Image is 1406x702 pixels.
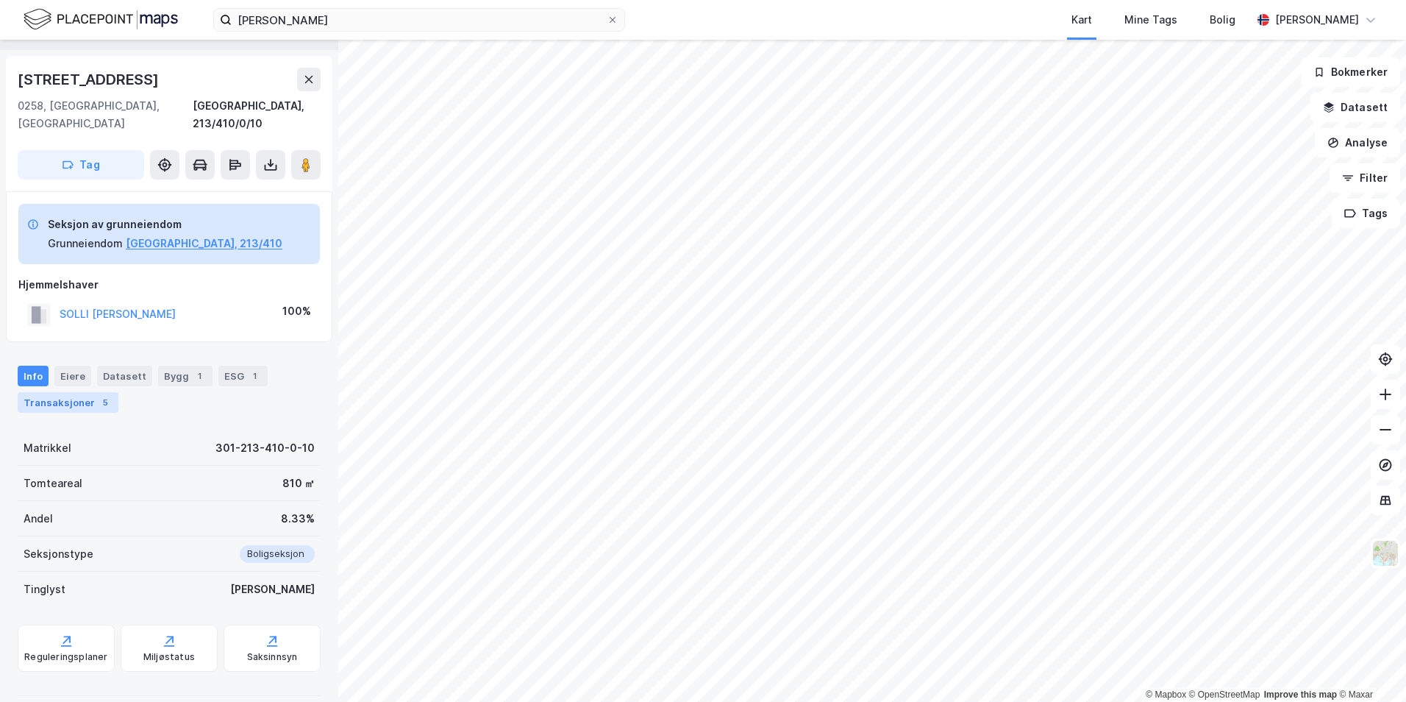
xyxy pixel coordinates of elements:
button: Bokmerker [1301,57,1400,87]
div: Matrikkel [24,439,71,457]
div: Bygg [158,366,213,386]
div: Tinglyst [24,581,65,598]
div: 810 ㎡ [282,475,315,492]
div: 0258, [GEOGRAPHIC_DATA], [GEOGRAPHIC_DATA] [18,97,193,132]
button: Datasett [1310,93,1400,122]
div: 100% [282,302,311,320]
div: [PERSON_NAME] [230,581,315,598]
div: Tomteareal [24,475,82,492]
div: Eiere [54,366,91,386]
div: ESG [218,366,268,386]
button: Tags [1332,199,1400,228]
div: Grunneiendom [48,235,123,252]
div: Transaksjoner [18,392,118,413]
div: Seksjonstype [24,545,93,563]
button: Tag [18,150,144,180]
div: 301-213-410-0-10 [215,439,315,457]
div: [GEOGRAPHIC_DATA], 213/410/0/10 [193,97,321,132]
button: Filter [1330,163,1400,193]
div: Datasett [97,366,152,386]
a: Improve this map [1264,689,1337,700]
a: OpenStreetMap [1189,689,1260,700]
div: 1 [247,369,262,383]
input: Søk på adresse, matrikkel, gårdeiere, leietakere eller personer [232,9,607,31]
div: Miljøstatus [143,651,195,663]
div: Bolig [1210,11,1235,29]
div: Kontrollprogram for chat [1332,631,1406,702]
div: Saksinnsyn [247,651,298,663]
a: Mapbox [1146,689,1186,700]
iframe: Chat Widget [1332,631,1406,702]
div: Andel [24,510,53,528]
button: Analyse [1315,128,1400,157]
div: Hjemmelshaver [18,276,320,294]
div: [STREET_ADDRESS] [18,68,162,91]
div: 1 [192,369,207,383]
div: Info [18,366,49,386]
img: Z [1371,539,1399,567]
img: logo.f888ab2527a4732fd821a326f86c7f29.svg [24,7,178,32]
div: Kart [1071,11,1092,29]
div: Reguleringsplaner [24,651,107,663]
div: 8.33% [281,510,315,528]
div: Seksjon av grunneiendom [48,216,282,233]
button: [GEOGRAPHIC_DATA], 213/410 [126,235,282,252]
div: Mine Tags [1124,11,1177,29]
div: [PERSON_NAME] [1275,11,1359,29]
div: 5 [98,395,113,410]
